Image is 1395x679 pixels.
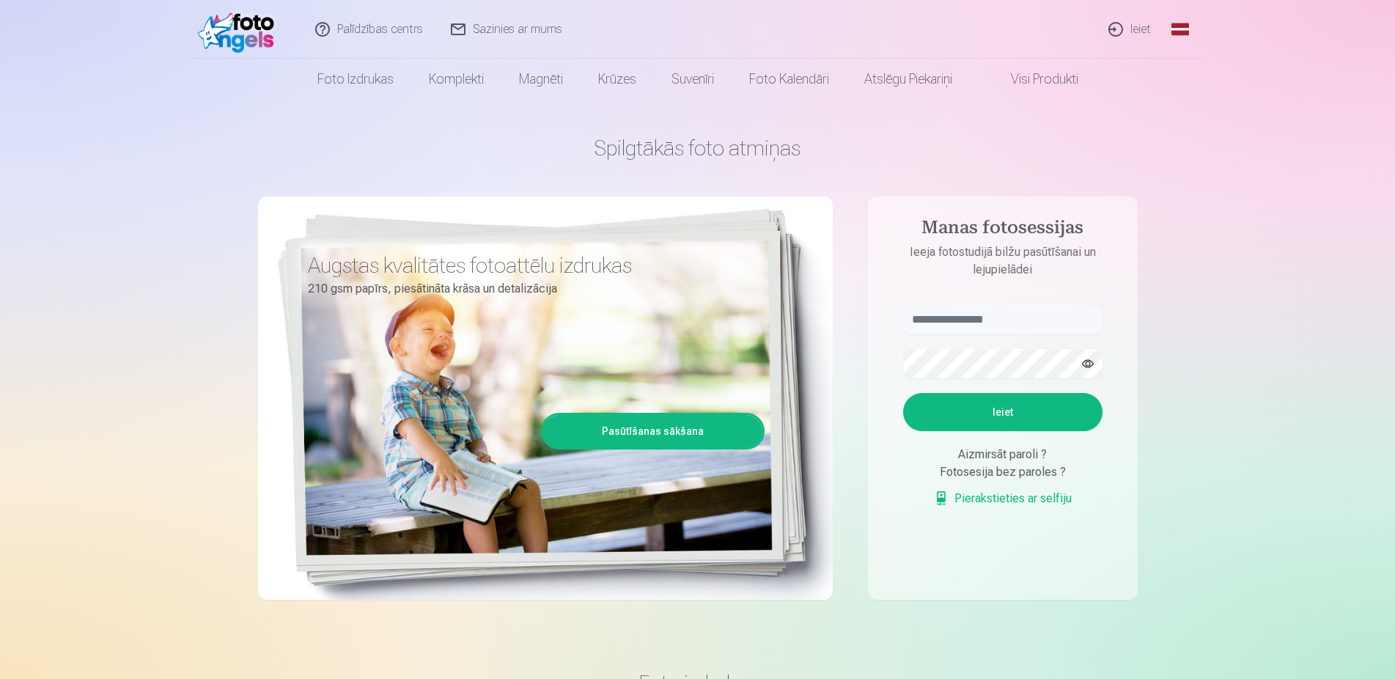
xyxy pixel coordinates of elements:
[888,217,1117,243] h4: Manas fotosessijas
[198,6,282,53] img: /fa1
[934,490,1072,507] a: Pierakstieties ar selfiju
[970,59,1096,100] a: Visi produkti
[543,415,762,447] a: Pasūtīšanas sākšana
[903,446,1103,463] div: Aizmirsāt paroli ?
[888,243,1117,279] p: Ieeja fotostudijā bilžu pasūtīšanai un lejupielādei
[847,59,970,100] a: Atslēgu piekariņi
[308,279,754,299] p: 210 gsm papīrs, piesātināta krāsa un detalizācija
[411,59,501,100] a: Komplekti
[903,393,1103,431] button: Ieiet
[258,135,1138,161] h1: Spilgtākās foto atmiņas
[654,59,732,100] a: Suvenīri
[903,463,1103,481] div: Fotosesija bez paroles ?
[308,252,754,279] h3: Augstas kvalitātes fotoattēlu izdrukas
[501,59,581,100] a: Magnēti
[300,59,411,100] a: Foto izdrukas
[581,59,654,100] a: Krūzes
[732,59,847,100] a: Foto kalendāri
